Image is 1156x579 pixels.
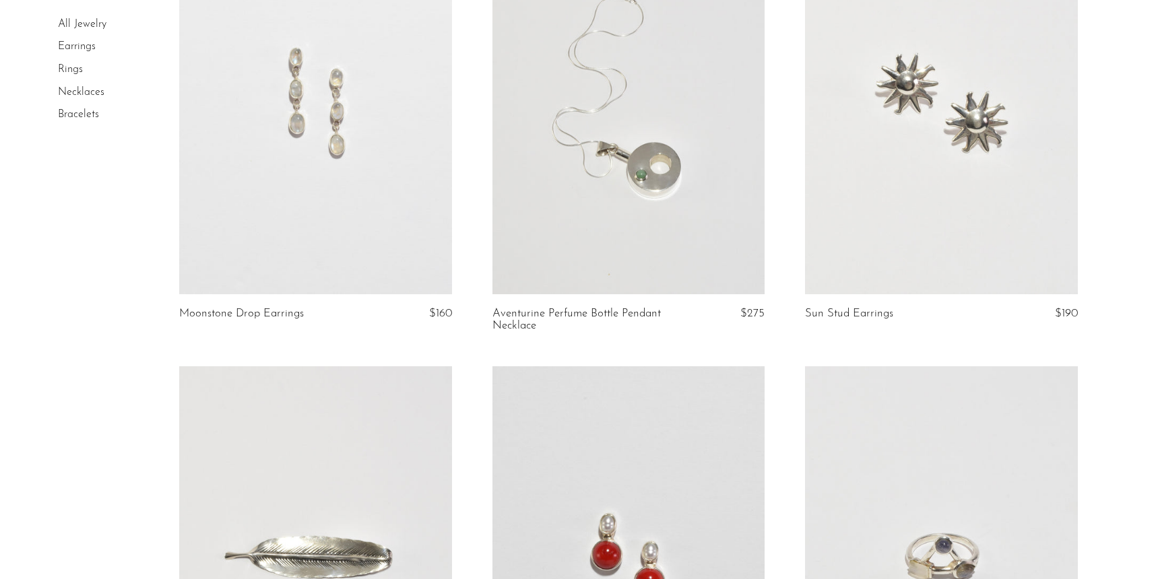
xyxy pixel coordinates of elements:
[179,308,304,320] a: Moonstone Drop Earrings
[58,19,106,30] a: All Jewelry
[58,64,83,75] a: Rings
[492,308,675,333] a: Aventurine Perfume Bottle Pendant Necklace
[429,308,452,319] span: $160
[58,87,104,98] a: Necklaces
[1055,308,1078,319] span: $190
[58,42,96,53] a: Earrings
[58,109,99,120] a: Bracelets
[805,308,893,320] a: Sun Stud Earrings
[740,308,765,319] span: $275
